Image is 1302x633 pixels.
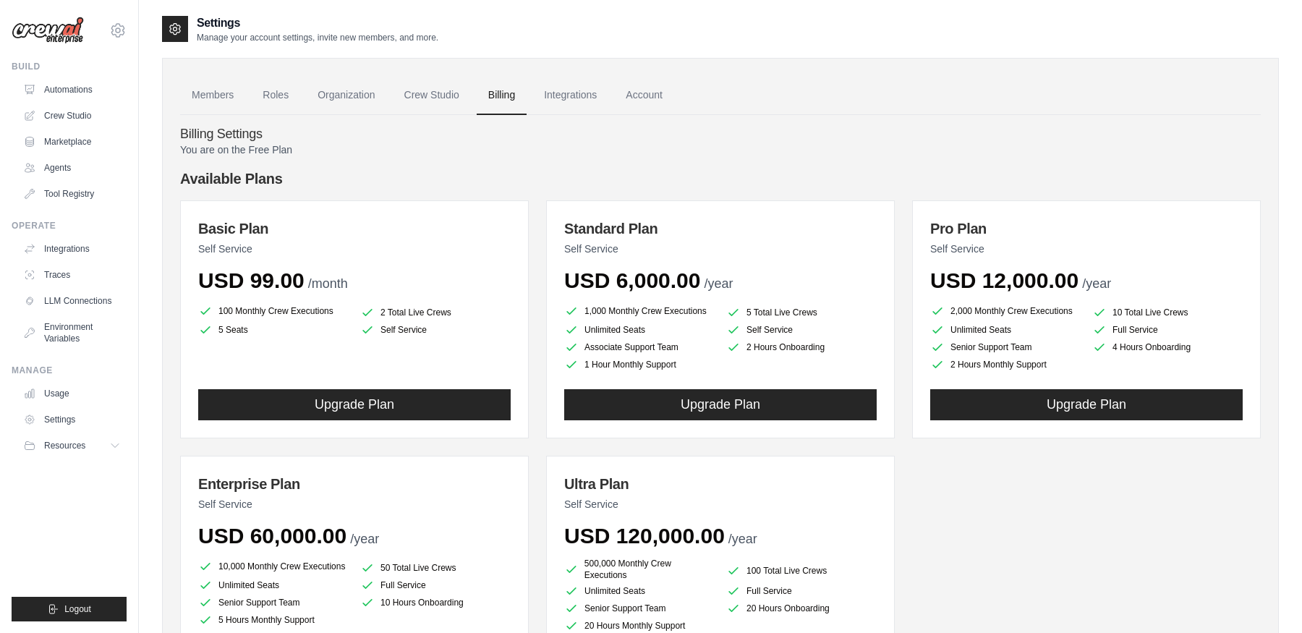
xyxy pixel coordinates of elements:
[564,323,715,337] li: Unlimited Seats
[64,603,91,615] span: Logout
[564,268,700,292] span: USD 6,000.00
[12,365,127,376] div: Manage
[532,76,608,115] a: Integrations
[930,340,1081,354] li: Senior Support Team
[726,584,877,598] li: Full Service
[180,127,1261,143] h4: Billing Settings
[198,268,305,292] span: USD 99.00
[1092,305,1243,320] li: 10 Total Live Crews
[17,315,127,350] a: Environment Variables
[197,32,438,43] p: Manage your account settings, invite new members, and more.
[17,289,127,313] a: LLM Connections
[197,14,438,32] h2: Settings
[17,130,127,153] a: Marketplace
[1082,276,1111,291] span: /year
[930,389,1243,420] button: Upgrade Plan
[360,578,511,592] li: Full Service
[930,357,1081,372] li: 2 Hours Monthly Support
[930,323,1081,337] li: Unlimited Seats
[198,302,349,320] li: 100 Monthly Crew Executions
[17,382,127,405] a: Usage
[728,532,757,546] span: /year
[251,76,300,115] a: Roles
[17,263,127,286] a: Traces
[930,242,1243,256] p: Self Service
[726,305,877,320] li: 5 Total Live Crews
[726,323,877,337] li: Self Service
[198,613,349,627] li: 5 Hours Monthly Support
[564,357,715,372] li: 1 Hour Monthly Support
[17,78,127,101] a: Automations
[198,323,349,337] li: 5 Seats
[12,220,127,231] div: Operate
[198,595,349,610] li: Senior Support Team
[564,389,877,420] button: Upgrade Plan
[17,237,127,260] a: Integrations
[564,584,715,598] li: Unlimited Seats
[12,17,84,44] img: Logo
[1092,323,1243,337] li: Full Service
[360,561,511,575] li: 50 Total Live Crews
[930,218,1243,239] h3: Pro Plan
[17,434,127,457] button: Resources
[726,601,877,616] li: 20 Hours Onboarding
[44,440,85,451] span: Resources
[614,76,674,115] a: Account
[564,302,715,320] li: 1,000 Monthly Crew Executions
[198,474,511,494] h3: Enterprise Plan
[12,597,127,621] button: Logout
[564,558,715,581] li: 500,000 Monthly Crew Executions
[360,305,511,320] li: 2 Total Live Crews
[17,156,127,179] a: Agents
[198,389,511,420] button: Upgrade Plan
[198,558,349,575] li: 10,000 Monthly Crew Executions
[180,169,1261,189] h4: Available Plans
[17,104,127,127] a: Crew Studio
[198,497,511,511] p: Self Service
[198,524,346,548] span: USD 60,000.00
[360,595,511,610] li: 10 Hours Onboarding
[306,76,386,115] a: Organization
[17,182,127,205] a: Tool Registry
[198,218,511,239] h3: Basic Plan
[726,340,877,354] li: 2 Hours Onboarding
[180,76,245,115] a: Members
[360,323,511,337] li: Self Service
[564,497,877,511] p: Self Service
[308,276,348,291] span: /month
[564,524,725,548] span: USD 120,000.00
[350,532,379,546] span: /year
[393,76,471,115] a: Crew Studio
[930,302,1081,320] li: 2,000 Monthly Crew Executions
[17,408,127,431] a: Settings
[564,474,877,494] h3: Ultra Plan
[564,218,877,239] h3: Standard Plan
[1092,340,1243,354] li: 4 Hours Onboarding
[564,619,715,633] li: 20 Hours Monthly Support
[564,601,715,616] li: Senior Support Team
[726,561,877,581] li: 100 Total Live Crews
[564,340,715,354] li: Associate Support Team
[477,76,527,115] a: Billing
[704,276,733,291] span: /year
[198,242,511,256] p: Self Service
[12,61,127,72] div: Build
[180,143,1261,157] p: You are on the Free Plan
[564,242,877,256] p: Self Service
[930,268,1078,292] span: USD 12,000.00
[198,578,349,592] li: Unlimited Seats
